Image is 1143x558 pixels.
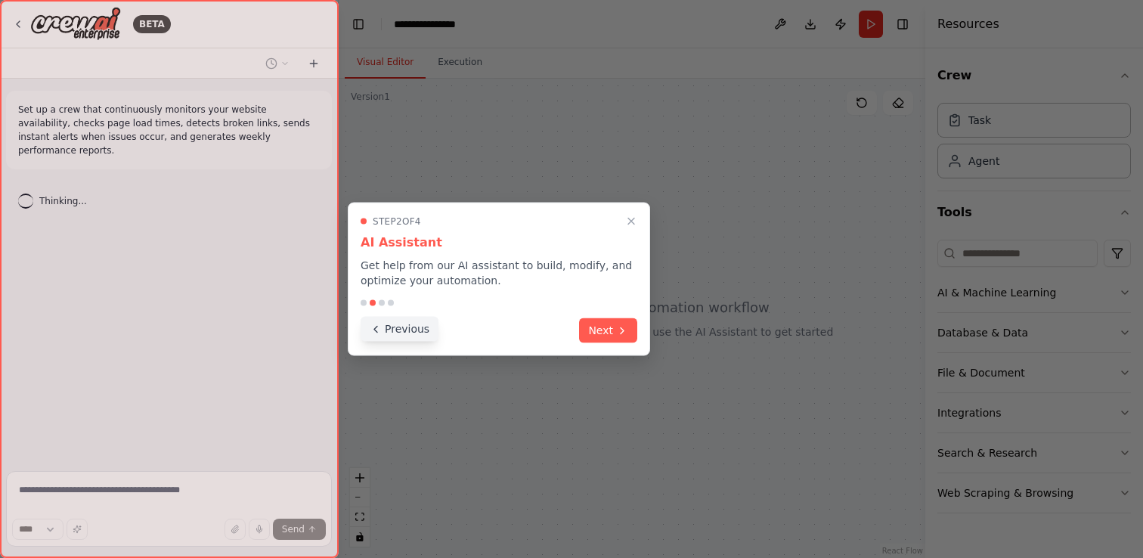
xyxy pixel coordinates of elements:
h3: AI Assistant [361,234,637,252]
button: Next [579,318,637,343]
p: Get help from our AI assistant to build, modify, and optimize your automation. [361,258,637,288]
button: Hide left sidebar [348,14,369,35]
span: Step 2 of 4 [373,215,421,228]
button: Previous [361,317,438,342]
button: Close walkthrough [622,212,640,231]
